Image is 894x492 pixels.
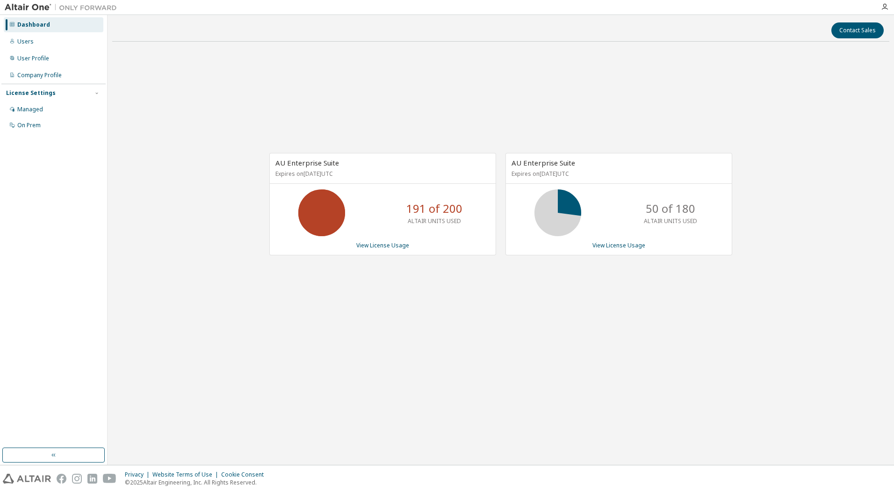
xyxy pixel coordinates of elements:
div: Dashboard [17,21,50,29]
img: linkedin.svg [87,474,97,484]
p: Expires on [DATE] UTC [275,170,488,178]
div: User Profile [17,55,49,62]
p: © 2025 Altair Engineering, Inc. All Rights Reserved. [125,478,269,486]
a: View License Usage [592,241,645,249]
div: License Settings [6,89,56,97]
div: On Prem [17,122,41,129]
span: AU Enterprise Suite [512,158,575,167]
p: 191 of 200 [406,201,462,217]
p: ALTAIR UNITS USED [408,217,461,225]
div: Company Profile [17,72,62,79]
div: Users [17,38,34,45]
div: Website Terms of Use [152,471,221,478]
img: instagram.svg [72,474,82,484]
img: Altair One [5,3,122,12]
div: Cookie Consent [221,471,269,478]
img: altair_logo.svg [3,474,51,484]
div: Managed [17,106,43,113]
a: View License Usage [356,241,409,249]
p: 50 of 180 [646,201,695,217]
img: facebook.svg [57,474,66,484]
button: Contact Sales [831,22,884,38]
img: youtube.svg [103,474,116,484]
span: AU Enterprise Suite [275,158,339,167]
p: ALTAIR UNITS USED [644,217,697,225]
div: Privacy [125,471,152,478]
p: Expires on [DATE] UTC [512,170,724,178]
